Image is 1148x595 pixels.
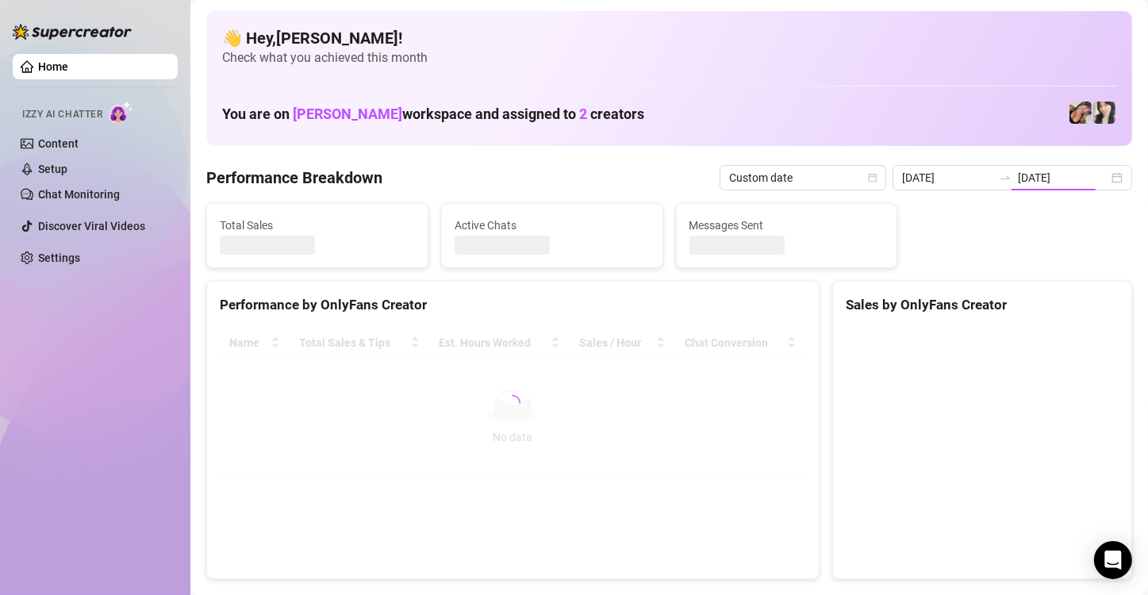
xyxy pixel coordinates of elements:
[38,251,80,264] a: Settings
[579,106,587,122] span: 2
[222,27,1116,49] h4: 👋 Hey, [PERSON_NAME] !
[38,137,79,150] a: Content
[38,220,145,232] a: Discover Viral Videos
[222,49,1116,67] span: Check what you achieved this month
[999,171,1012,184] span: to
[109,101,133,124] img: AI Chatter
[846,294,1119,316] div: Sales by OnlyFans Creator
[38,163,67,175] a: Setup
[999,171,1012,184] span: swap-right
[689,217,885,234] span: Messages Sent
[455,217,650,234] span: Active Chats
[38,188,120,201] a: Chat Monitoring
[222,106,644,123] h1: You are on workspace and assigned to creators
[22,107,102,122] span: Izzy AI Chatter
[1094,541,1132,579] div: Open Intercom Messenger
[1069,102,1092,124] img: Christina
[1018,169,1108,186] input: End date
[293,106,402,122] span: [PERSON_NAME]
[505,395,520,411] span: loading
[902,169,993,186] input: Start date
[220,294,806,316] div: Performance by OnlyFans Creator
[220,217,415,234] span: Total Sales
[729,166,877,190] span: Custom date
[38,60,68,73] a: Home
[868,173,877,182] span: calendar
[206,167,382,189] h4: Performance Breakdown
[13,24,132,40] img: logo-BBDzfeDw.svg
[1093,102,1115,124] img: Christina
